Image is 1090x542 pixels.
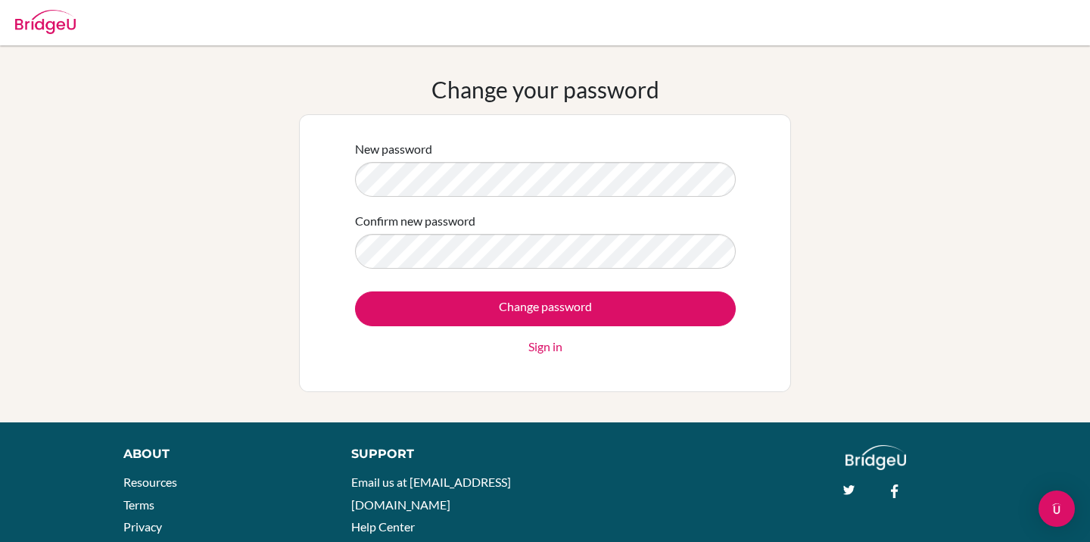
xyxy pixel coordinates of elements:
label: New password [355,140,432,158]
div: Open Intercom Messenger [1039,491,1075,527]
div: About [123,445,317,463]
input: Change password [355,291,736,326]
a: Resources [123,475,177,489]
a: Terms [123,497,154,512]
a: Sign in [528,338,562,356]
a: Privacy [123,519,162,534]
img: Bridge-U [15,10,76,34]
img: logo_white@2x-f4f0deed5e89b7ecb1c2cc34c3e3d731f90f0f143d5ea2071677605dd97b5244.png [846,445,907,470]
div: Support [351,445,530,463]
a: Email us at [EMAIL_ADDRESS][DOMAIN_NAME] [351,475,511,512]
h1: Change your password [431,76,659,103]
a: Help Center [351,519,415,534]
label: Confirm new password [355,212,475,230]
